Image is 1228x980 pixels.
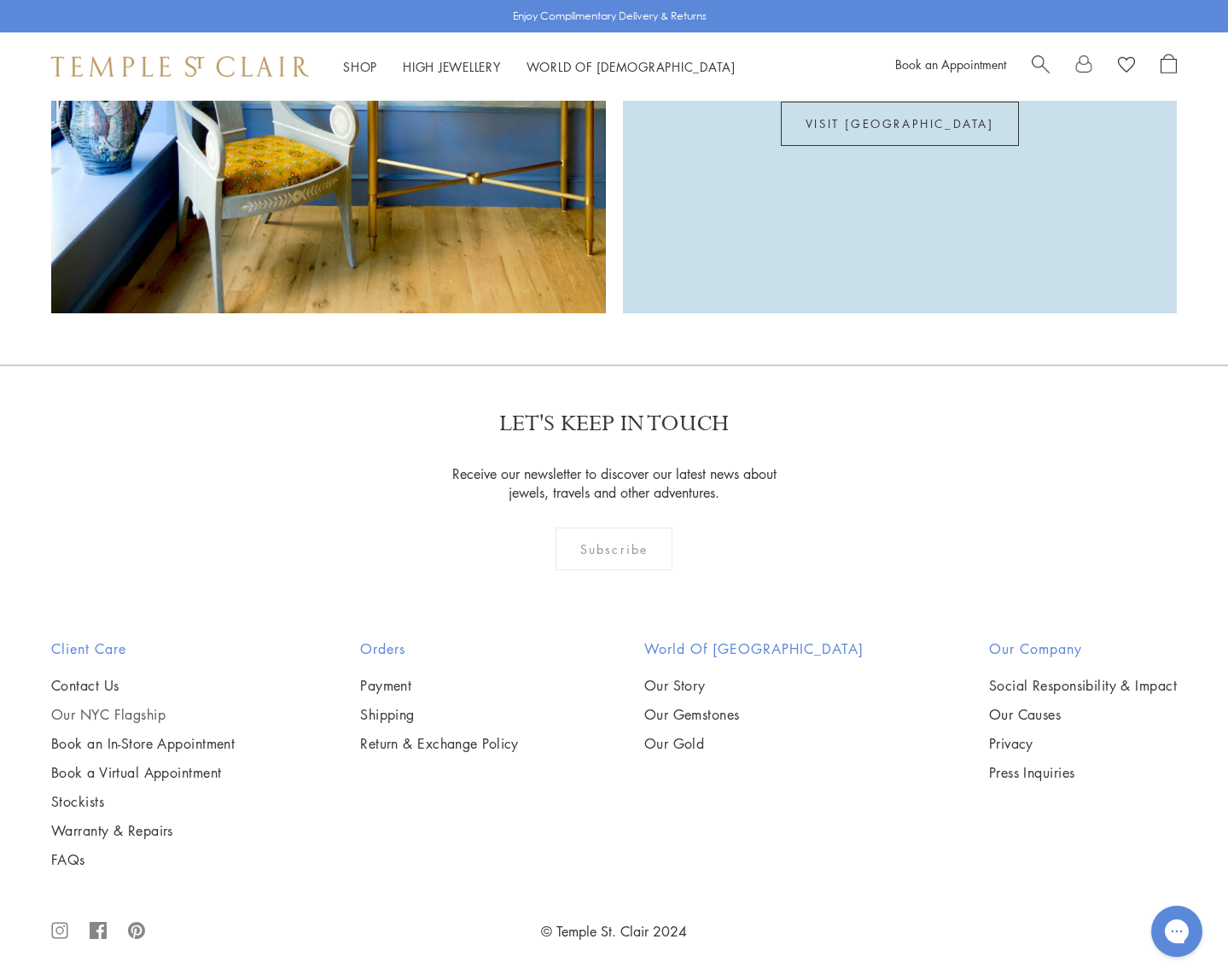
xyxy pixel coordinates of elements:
[499,409,729,439] p: LET'S KEEP IN TOUCH
[781,102,1019,146] a: VISIT [GEOGRAPHIC_DATA]
[51,734,235,753] a: Book an In-Store Appointment
[1161,54,1177,79] a: Open Shopping Bag
[527,58,736,75] a: World of [DEMOGRAPHIC_DATA]World of [DEMOGRAPHIC_DATA]
[441,464,787,502] p: Receive our newsletter to discover our latest news about jewels, travels and other adventures.
[51,705,235,724] a: Our NYC Flagship
[1032,54,1050,79] a: Search
[989,763,1177,782] a: Press Inquiries
[360,705,519,724] a: Shipping
[644,639,864,659] h2: World of [GEOGRAPHIC_DATA]
[51,676,235,695] a: Contact Us
[556,528,672,570] div: Subscribe
[51,792,235,811] a: Stockists
[343,58,377,75] a: ShopShop
[644,734,864,753] a: Our Gold
[989,676,1177,695] a: Social Responsibility & Impact
[513,8,707,25] p: Enjoy Complimentary Delivery & Returns
[644,705,864,724] a: Our Gemstones
[51,821,235,840] a: Warranty & Repairs
[644,676,864,695] a: Our Story
[343,56,736,78] nav: Main navigation
[989,639,1177,659] h2: Our Company
[360,734,519,753] a: Return & Exchange Policy
[541,922,687,941] a: © Temple St. Clair 2024
[51,639,235,659] h2: Client Care
[1143,900,1211,963] iframe: Gorgias live chat messenger
[51,56,309,77] img: Temple St. Clair
[51,763,235,782] a: Book a Virtual Appointment
[403,58,501,75] a: High JewelleryHigh Jewellery
[989,734,1177,753] a: Privacy
[989,705,1177,724] a: Our Causes
[360,676,519,695] a: Payment
[895,55,1006,73] a: Book an Appointment
[51,850,235,869] a: FAQs
[360,639,519,659] h2: Orders
[1118,54,1135,79] a: View Wishlist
